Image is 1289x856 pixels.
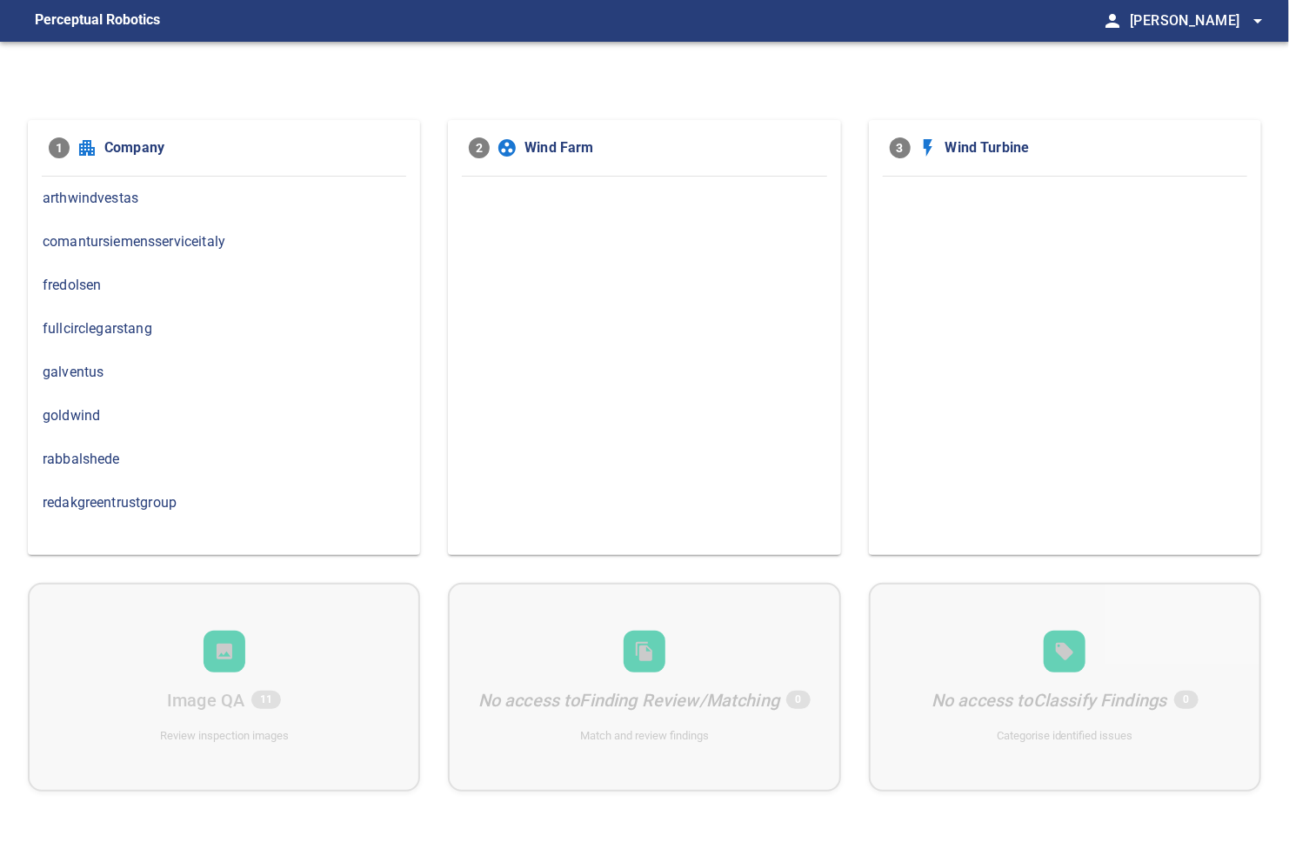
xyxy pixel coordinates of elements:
[28,481,420,525] div: redakgreentrustgroup
[28,351,420,394] div: galventus
[43,362,405,383] span: galventus
[1102,10,1123,31] span: person
[49,137,70,158] span: 1
[43,405,405,426] span: goldwind
[945,137,1240,158] span: Wind Turbine
[1123,3,1268,38] button: [PERSON_NAME]
[104,137,399,158] span: Company
[43,231,405,252] span: comantursiemensserviceitaly
[28,264,420,307] div: fredolsen
[1247,10,1268,31] span: arrow_drop_down
[43,318,405,339] span: fullcirclegarstang
[43,449,405,470] span: rabbalshede
[890,137,911,158] span: 3
[28,220,420,264] div: comantursiemensserviceitaly
[469,137,490,158] span: 2
[1130,9,1268,33] span: [PERSON_NAME]
[43,188,405,209] span: arthwindvestas
[43,275,405,296] span: fredolsen
[28,394,420,438] div: goldwind
[28,307,420,351] div: fullcirclegarstang
[43,492,405,513] span: redakgreentrustgroup
[28,177,420,220] div: arthwindvestas
[28,438,420,481] div: rabbalshede
[35,7,160,35] figcaption: Perceptual Robotics
[524,137,819,158] span: Wind Farm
